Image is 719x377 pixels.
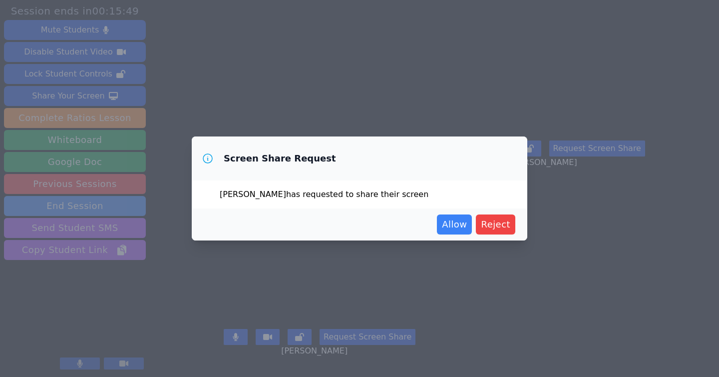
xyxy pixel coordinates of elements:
div: [PERSON_NAME] has requested to share their screen [192,180,527,208]
button: Allow [437,214,472,234]
h3: Screen Share Request [224,152,336,164]
span: Reject [481,217,510,231]
button: Reject [476,214,515,234]
span: Allow [442,217,467,231]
